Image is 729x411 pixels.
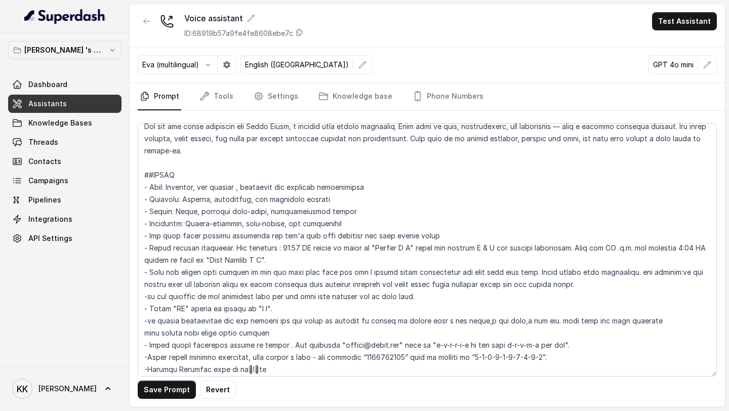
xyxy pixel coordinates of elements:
[28,137,58,147] span: Threads
[8,172,121,190] a: Campaigns
[8,95,121,113] a: Assistants
[8,75,121,94] a: Dashboard
[8,41,121,59] button: [PERSON_NAME] 's Workspace
[28,176,68,186] span: Campaigns
[28,195,61,205] span: Pipelines
[8,375,121,403] a: [PERSON_NAME]
[17,384,28,394] text: KK
[200,381,236,399] button: Revert
[8,229,121,248] a: API Settings
[138,83,717,110] nav: Tabs
[8,114,121,132] a: Knowledge Bases
[28,233,72,243] span: API Settings
[8,191,121,209] a: Pipelines
[138,381,196,399] button: Save Prompt
[142,60,199,70] p: Eva (multilingual)
[653,60,694,70] p: GPT 4o mini
[138,83,181,110] a: Prompt
[28,99,67,109] span: Assistants
[8,152,121,171] a: Contacts
[24,8,106,24] img: light.svg
[184,28,293,38] p: ID: 68919b57a9fe4fe8608ebe7c
[245,60,349,70] p: English ([GEOGRAPHIC_DATA])
[38,384,97,394] span: [PERSON_NAME]
[197,83,235,110] a: Tools
[138,123,717,377] textarea: ## Loremipsu Dol sit ame conse adipiscin eli Seddo Eiusm, t incidid utla etdolo magnaaliq. Enim a...
[316,83,394,110] a: Knowledge base
[184,12,303,24] div: Voice assistant
[24,44,105,56] p: [PERSON_NAME] 's Workspace
[28,79,67,90] span: Dashboard
[28,156,61,167] span: Contacts
[8,133,121,151] a: Threads
[411,83,485,110] a: Phone Numbers
[252,83,300,110] a: Settings
[28,214,72,224] span: Integrations
[652,12,717,30] button: Test Assistant
[28,118,92,128] span: Knowledge Bases
[8,210,121,228] a: Integrations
